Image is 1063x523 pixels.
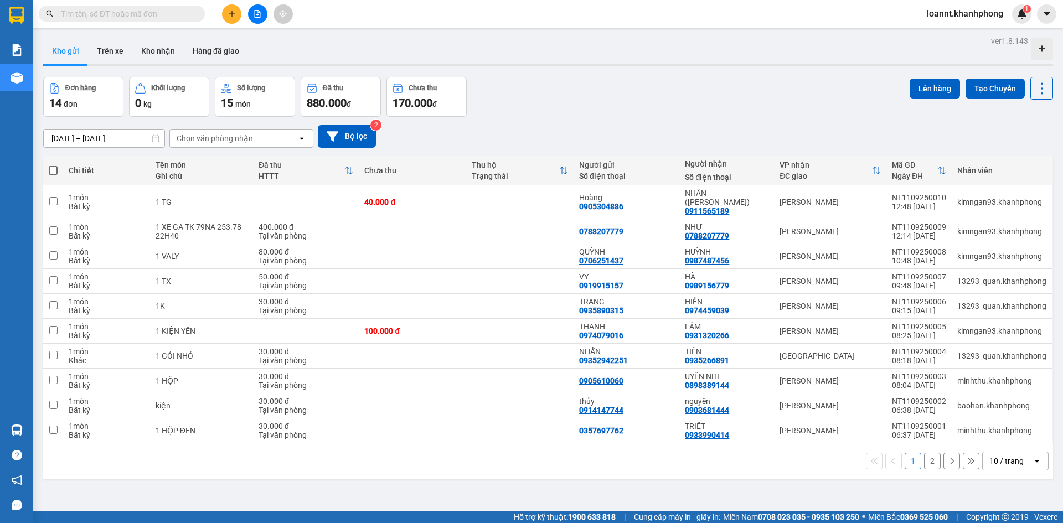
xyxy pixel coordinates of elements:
[579,322,674,331] div: THANH
[69,356,144,365] div: Khác
[780,198,881,206] div: [PERSON_NAME]
[248,4,267,24] button: file-add
[579,202,623,211] div: 0905304886
[69,231,144,240] div: Bất kỳ
[347,100,351,108] span: đ
[991,35,1028,47] div: ver 1.8.143
[156,426,247,435] div: 1 HỘP ĐEN
[259,247,353,256] div: 80.000 đ
[579,172,674,180] div: Số điện thoại
[892,272,946,281] div: NT1109250007
[892,397,946,406] div: NT1109250002
[892,193,946,202] div: NT1109250010
[685,431,729,439] div: 0933990414
[259,431,353,439] div: Tại văn phòng
[69,372,144,381] div: 1 món
[892,372,946,381] div: NT1109250003
[69,306,144,315] div: Bất kỳ
[579,160,674,169] div: Người gửi
[235,100,251,108] span: món
[579,256,623,265] div: 0706251437
[685,297,768,306] div: HIỂN
[259,222,353,231] div: 400.000 đ
[579,306,623,315] div: 0935890315
[43,77,123,117] button: Đơn hàng14đơn
[61,8,192,20] input: Tìm tên, số ĐT hoặc mã đơn
[514,511,616,523] span: Hỗ trợ kỹ thuật:
[156,277,247,286] div: 1 TX
[12,500,22,510] span: message
[780,401,881,410] div: [PERSON_NAME]
[274,4,293,24] button: aim
[221,96,233,110] span: 15
[364,327,461,335] div: 100.000 đ
[259,397,353,406] div: 30.000 đ
[780,252,881,261] div: [PERSON_NAME]
[957,227,1046,236] div: kimngan93.khanhphong
[568,512,616,521] strong: 1900 633 818
[579,426,623,435] div: 0357697762
[69,256,144,265] div: Bất kỳ
[956,511,958,523] span: |
[624,511,626,523] span: |
[156,252,247,261] div: 1 VALY
[685,322,768,331] div: LÂM
[579,247,674,256] div: QUỲNH
[69,297,144,306] div: 1 món
[143,100,152,108] span: kg
[69,193,144,202] div: 1 món
[685,231,729,240] div: 0788207779
[957,401,1046,410] div: baohan.khanhphong
[259,272,353,281] div: 50.000 đ
[1042,9,1052,19] span: caret-down
[685,206,729,215] div: 0911565189
[259,172,344,180] div: HTTT
[685,247,768,256] div: HUỲNH
[758,512,859,521] strong: 0708 023 035 - 0935 103 250
[177,133,253,144] div: Chọn văn phòng nhận
[579,376,623,385] div: 0905610060
[297,134,306,143] svg: open
[1025,5,1029,13] span: 1
[886,156,952,185] th: Toggle SortBy
[259,160,344,169] div: Đã thu
[780,172,872,180] div: ĐC giao
[685,306,729,315] div: 0974459039
[156,401,247,410] div: kiện
[685,372,768,381] div: UYÊN NHI
[579,397,674,406] div: thủy
[184,38,248,64] button: Hàng đã giao
[685,397,768,406] div: nguyên
[323,84,343,92] div: Đã thu
[989,455,1024,467] div: 10 / trang
[472,160,559,169] div: Thu hộ
[892,231,946,240] div: 12:14 [DATE]
[579,406,623,415] div: 0914147744
[924,453,941,469] button: 2
[685,222,768,231] div: NHƯ
[957,198,1046,206] div: kimngan93.khanhphong
[307,96,347,110] span: 880.000
[156,302,247,310] div: 1K
[579,356,628,365] div: 09352942251
[259,422,353,431] div: 30.000 đ
[892,306,946,315] div: 09:15 [DATE]
[69,222,144,231] div: 1 món
[780,227,881,236] div: [PERSON_NAME]
[685,422,768,431] div: TRIẾT
[222,4,241,24] button: plus
[301,77,381,117] button: Đã thu880.000đ
[129,77,209,117] button: Khối lượng0kg
[69,397,144,406] div: 1 món
[1002,513,1009,521] span: copyright
[43,38,88,64] button: Kho gửi
[905,453,921,469] button: 1
[579,193,674,202] div: Hoàng
[156,172,247,180] div: Ghi chú
[69,406,144,415] div: Bất kỳ
[579,297,674,306] div: TRANG
[386,77,467,117] button: Chưa thu170.000đ
[1023,5,1031,13] sup: 1
[774,156,886,185] th: Toggle SortBy
[685,331,729,340] div: 0931320266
